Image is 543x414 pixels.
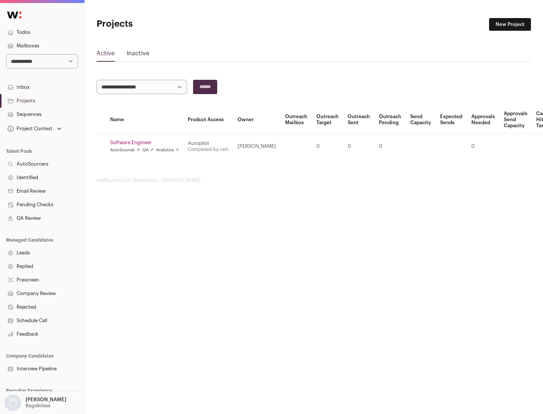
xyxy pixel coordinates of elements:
[3,394,68,411] button: Open dropdown
[312,134,343,160] td: 0
[156,147,178,153] a: Analytics ↗
[312,106,343,134] th: Outreach Target
[26,403,51,409] p: Bagelicious
[143,147,153,153] a: QA ↗
[374,106,406,134] th: Outreach Pending
[26,397,66,403] p: [PERSON_NAME]
[97,18,241,30] h1: Projects
[188,140,229,146] div: Autopilot
[106,106,183,134] th: Name
[406,106,436,134] th: Send Capacity
[436,106,467,134] th: Expected Sends
[6,123,63,134] button: Open dropdown
[233,106,281,134] th: Owner
[183,106,233,134] th: Product Access
[97,177,531,183] footer: wellfound:ai for Bagelicious - [PERSON_NAME]
[343,134,374,160] td: 0
[374,134,406,160] td: 0
[467,134,499,160] td: 0
[343,106,374,134] th: Outreach Sent
[281,106,312,134] th: Outreach Mailbox
[467,106,499,134] th: Approvals Needed
[233,134,281,160] td: [PERSON_NAME]
[110,147,140,153] a: AutoSourcer ↗
[6,126,52,132] div: Project Context
[127,49,149,61] a: Inactive
[489,18,531,31] a: New Project
[188,147,229,152] a: Completed by csm
[499,106,532,134] th: Approvals Send Capacity
[97,49,115,61] a: Active
[5,394,21,411] img: nopic.png
[3,8,26,23] img: Wellfound
[110,140,179,146] a: Software Engineer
